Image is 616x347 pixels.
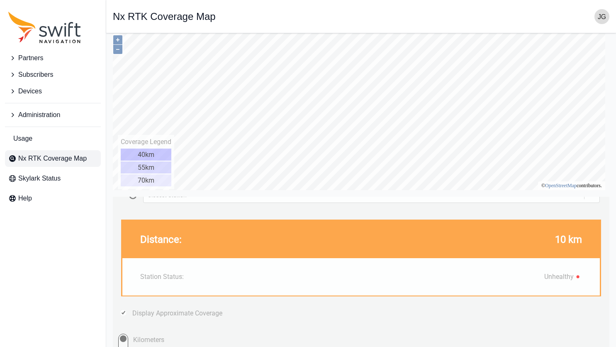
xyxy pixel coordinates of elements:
span: Nx RTK Coverage Map [18,154,87,164]
span: Usage [13,134,32,144]
label: Station Status: [27,246,486,254]
div: 70km [8,148,58,160]
label: Display Approximate Coverage [19,283,110,291]
img: user photo [594,9,609,24]
div: Coverage Legend [8,111,58,119]
button: Subscribers [5,66,101,83]
label: Kilometers [15,307,49,320]
span: Administration [18,110,60,120]
span: Partners [18,53,43,63]
h1: Nx RTK Coverage Map [113,12,216,22]
button: – [0,18,10,27]
div: 40km [8,122,58,134]
a: Help [5,190,101,207]
span: Help [18,193,32,203]
label: Miles [15,320,49,332]
a: Skylark Status [5,170,101,187]
button: Devices [5,83,101,100]
button: Partners [5,50,101,66]
span: 10 km [442,207,469,219]
button: + [0,9,10,18]
li: © contributors. [429,156,489,162]
button: Administration [5,107,101,123]
span: Skylark Status [18,173,61,183]
div: 55km [8,135,58,147]
img: FcPBfOCjnrvkuKrZT8wRPE99wU4z+Cx0XuYmZmZmZmZmdmf9QnqC91x4tWczQAAAABJRU5ErkJggg== [461,246,469,254]
span: Subscribers [18,70,53,80]
a: Nx RTK Coverage Map [5,150,101,167]
span: Devices [18,86,42,96]
span: Unhealthy [431,246,469,254]
a: OpenStreetMap [432,156,464,162]
a: Usage [5,130,101,147]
